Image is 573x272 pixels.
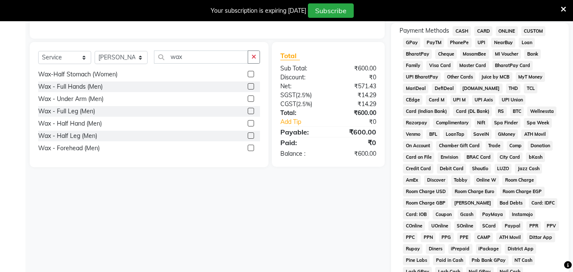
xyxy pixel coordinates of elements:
[453,26,471,36] span: CASH
[472,95,496,105] span: UPI Axis
[328,91,383,100] div: ₹14.29
[426,61,453,70] span: Visa Card
[328,64,383,73] div: ₹600.00
[505,244,536,254] span: District App
[403,72,441,82] span: UPI BharatPay
[433,118,471,128] span: Complimentary
[495,164,512,174] span: LUZO
[497,152,523,162] span: City Card
[338,118,383,126] div: ₹0
[526,221,541,231] span: PPR
[308,3,354,18] button: Subscribe
[38,144,100,153] div: Wax - Forehead (Men)
[515,164,542,174] span: Jazz Cash
[460,84,503,93] span: [DOMAIN_NAME]
[496,233,523,242] span: ATH Movil
[528,141,553,151] span: Donation
[274,64,328,73] div: Sub Total:
[328,127,383,137] div: ₹600.00
[447,38,472,48] span: PhonePe
[274,137,328,148] div: Paid:
[499,95,525,105] span: UPI Union
[438,152,461,162] span: Envision
[328,137,383,148] div: ₹0
[502,221,523,231] span: Paypal
[454,221,476,231] span: SOnline
[428,221,451,231] span: UOnline
[474,233,493,242] span: CAMP
[328,109,383,118] div: ₹600.00
[403,61,423,70] span: Family
[403,141,433,151] span: On Account
[435,49,457,59] span: Cheque
[474,26,492,36] span: CARD
[460,49,489,59] span: MosamBee
[453,107,492,116] span: Card (DL Bank)
[492,118,521,128] span: Spa Finder
[492,61,533,70] span: BharatPay Card
[274,73,328,82] div: Discount:
[457,61,489,70] span: Master Card
[403,164,433,174] span: Credit Card
[469,255,509,265] span: Pnb Bank GPay
[274,127,328,137] div: Payable:
[444,72,475,82] span: Other Cards
[280,100,296,108] span: CGST
[437,164,466,174] span: Debit Card
[328,100,383,109] div: ₹14.29
[480,210,506,219] span: PayMaya
[521,129,548,139] span: ATH Movil
[211,6,306,15] div: Your subscription is expiring [DATE]
[524,118,552,128] span: Spa Week
[496,26,518,36] span: ONLINE
[495,129,518,139] span: GMoney
[403,221,425,231] span: COnline
[500,187,545,196] span: Room Charge EGP
[519,38,535,48] span: Loan
[38,82,103,91] div: Wax - Full Hands (Men)
[495,107,507,116] span: RS
[403,118,430,128] span: Razorpay
[403,107,450,116] span: Card (Indian Bank)
[403,244,422,254] span: Rupay
[480,221,499,231] span: SCard
[432,84,456,93] span: DefiDeal
[524,49,541,59] span: Bank
[450,95,469,105] span: UPI M
[448,244,472,254] span: iPrepaid
[38,95,103,104] div: Wax - Under Arm (Men)
[470,164,491,174] span: Shoutlo
[492,49,521,59] span: MI Voucher
[424,38,444,48] span: PayTM
[274,149,328,158] div: Balance :
[516,72,545,82] span: MyT Money
[403,255,430,265] span: Pine Labs
[403,38,420,48] span: GPay
[400,26,449,35] span: Payment Methods
[403,198,448,208] span: Room Charge GBP
[527,107,556,116] span: Wellnessta
[403,129,423,139] span: Venmo
[476,244,502,254] span: iPackage
[510,107,524,116] span: BTC
[274,82,328,91] div: Net:
[524,84,537,93] span: TCL
[474,175,499,185] span: Online W
[433,210,454,219] span: Coupon
[491,38,515,48] span: NearBuy
[403,233,417,242] span: PPC
[424,175,448,185] span: Discover
[297,92,310,98] span: 2.5%
[457,233,471,242] span: PPE
[403,95,422,105] span: CEdge
[426,129,440,139] span: BFL
[506,84,521,93] span: THD
[479,72,512,82] span: Juice by MCB
[403,49,432,59] span: BharatPay
[421,233,436,242] span: PPN
[521,26,546,36] span: CUSTOM
[403,152,434,162] span: Card on File
[451,198,494,208] span: [PERSON_NAME]
[527,233,555,242] span: Dittor App
[38,119,102,128] div: Wax - Half Hand (Men)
